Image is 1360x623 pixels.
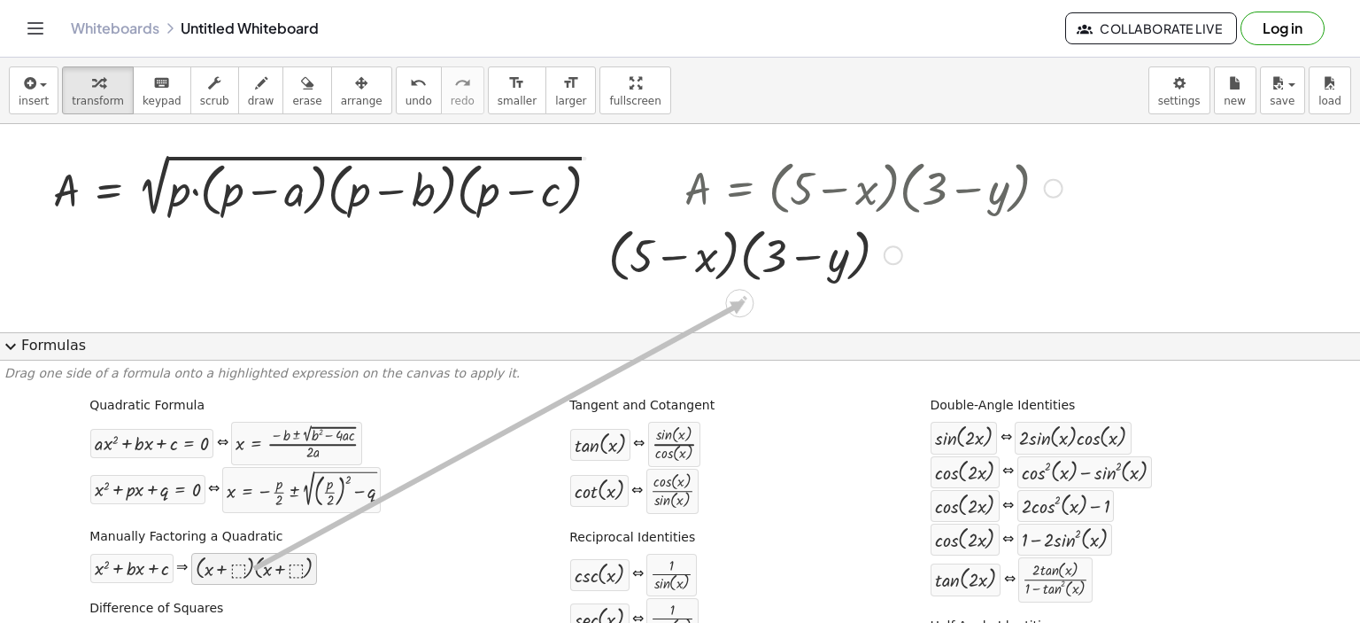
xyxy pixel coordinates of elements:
[609,95,661,107] span: fullscreen
[454,73,471,94] i: redo
[176,558,188,579] div: ⇒
[1002,530,1014,550] div: ⇔
[292,95,321,107] span: erase
[410,73,427,94] i: undo
[200,95,229,107] span: scrub
[1158,95,1201,107] span: settings
[632,565,644,585] div: ⇔
[331,66,392,114] button: arrange
[569,397,715,415] label: Tangent and Cotangent
[341,95,382,107] span: arrange
[89,600,223,618] label: Difference of Squares
[72,95,124,107] span: transform
[208,479,220,500] div: ⇔
[282,66,331,114] button: erase
[19,95,49,107] span: insert
[1309,66,1351,114] button: load
[217,433,228,454] div: ⇔
[248,95,274,107] span: draw
[633,434,645,455] div: ⇔
[89,528,282,546] label: Manually Factoring a Quadratic
[599,66,670,114] button: fullscreen
[930,397,1075,415] label: Double-Angle Identities
[238,66,284,114] button: draw
[143,95,182,107] span: keypad
[545,66,596,114] button: format_sizelarger
[1240,12,1325,45] button: Log in
[1318,95,1341,107] span: load
[562,73,579,94] i: format_size
[62,66,134,114] button: transform
[488,66,546,114] button: format_sizesmaller
[498,95,537,107] span: smaller
[1260,66,1305,114] button: save
[1065,12,1237,44] button: Collaborate Live
[1002,462,1014,482] div: ⇔
[21,14,50,43] button: Toggle navigation
[725,289,753,317] div: Edit math
[569,529,695,547] label: Reciprocal Identities
[1148,66,1210,114] button: settings
[9,66,58,114] button: insert
[190,66,239,114] button: scrub
[153,73,170,94] i: keyboard
[508,73,525,94] i: format_size
[89,397,205,415] label: Quadratic Formula
[441,66,484,114] button: redoredo
[1002,496,1014,517] div: ⇔
[1224,95,1246,107] span: new
[133,66,191,114] button: keyboardkeypad
[1004,570,1016,590] div: ⇔
[1270,95,1294,107] span: save
[1214,66,1256,114] button: new
[396,66,442,114] button: undoundo
[555,95,586,107] span: larger
[451,95,475,107] span: redo
[1001,428,1012,448] div: ⇔
[71,19,159,37] a: Whiteboards
[631,481,643,502] div: ⇔
[406,95,432,107] span: undo
[1080,20,1222,36] span: Collaborate Live
[4,365,1356,383] p: Drag one side of a formula onto a highlighted expression on the canvas to apply it.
